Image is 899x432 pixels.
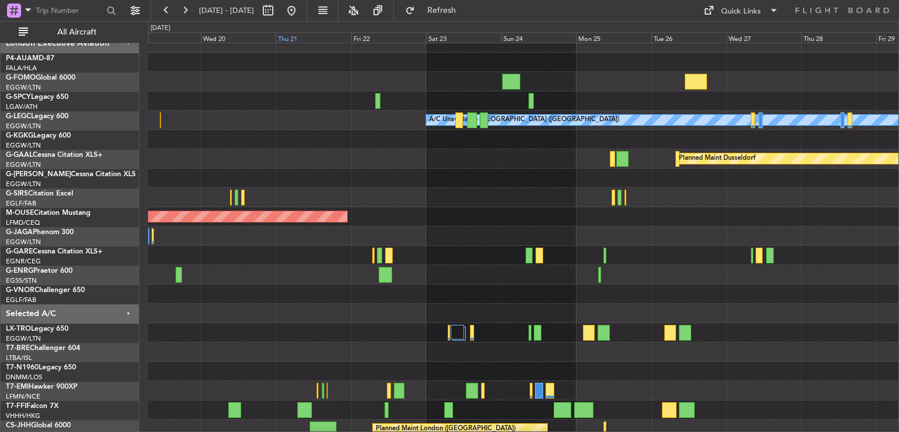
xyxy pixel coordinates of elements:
[6,55,32,62] span: P4-AUA
[6,383,77,390] a: T7-EMIHawker 900XP
[6,238,41,246] a: EGGW/LTN
[6,422,31,429] span: CS-JHH
[6,132,71,139] a: G-KGKGLegacy 600
[6,210,91,217] a: M-OUSECitation Mustang
[679,150,756,167] div: Planned Maint Dusseldorf
[6,171,71,178] span: G-[PERSON_NAME]
[6,276,37,285] a: EGSS/STN
[6,113,68,120] a: G-LEGCLegacy 600
[6,248,33,255] span: G-GARE
[6,364,76,371] a: T7-N1960Legacy 650
[400,1,470,20] button: Refresh
[6,64,37,73] a: FALA/HLA
[6,257,41,266] a: EGNR/CEG
[6,354,32,362] a: LTBA/ISL
[417,6,466,15] span: Refresh
[199,5,254,16] span: [DATE] - [DATE]
[6,218,40,227] a: LFMD/CEQ
[6,113,31,120] span: G-LEGC
[576,32,651,43] div: Mon 25
[6,392,40,401] a: LFMN/NCE
[6,210,34,217] span: M-OUSE
[6,345,80,352] a: T7-BREChallenger 604
[6,403,26,410] span: T7-FFI
[6,403,59,410] a: T7-FFIFalcon 7X
[6,160,41,169] a: EGGW/LTN
[6,190,28,197] span: G-SIRS
[6,364,39,371] span: T7-N1960
[6,268,33,275] span: G-ENRG
[6,296,36,304] a: EGLF/FAB
[6,383,29,390] span: T7-EMI
[201,32,276,43] div: Wed 20
[6,287,85,294] a: G-VNORChallenger 650
[698,1,784,20] button: Quick Links
[126,32,201,43] div: Tue 19
[6,190,73,197] a: G-SIRSCitation Excel
[13,23,127,42] button: All Aircraft
[726,32,801,43] div: Wed 27
[6,345,30,352] span: T7-BRE
[6,334,41,343] a: EGGW/LTN
[501,32,576,43] div: Sun 24
[721,6,761,18] div: Quick Links
[276,32,351,43] div: Thu 21
[6,55,54,62] a: P4-AUAMD-87
[30,28,123,36] span: All Aircraft
[6,412,40,420] a: VHHH/HKG
[6,325,31,332] span: LX-TRO
[6,74,36,81] span: G-FOMO
[426,32,501,43] div: Sat 23
[6,229,33,236] span: G-JAGA
[6,152,33,159] span: G-GAAL
[150,23,170,33] div: [DATE]
[6,141,41,150] a: EGGW/LTN
[6,152,102,159] a: G-GAALCessna Citation XLS+
[651,32,726,43] div: Tue 26
[6,229,74,236] a: G-JAGAPhenom 300
[6,83,41,92] a: EGGW/LTN
[6,74,76,81] a: G-FOMOGlobal 6000
[6,373,42,382] a: DNMM/LOS
[36,2,103,19] input: Trip Number
[6,248,102,255] a: G-GARECessna Citation XLS+
[6,268,73,275] a: G-ENRGPraetor 600
[6,180,41,188] a: EGGW/LTN
[801,32,876,43] div: Thu 28
[6,94,68,101] a: G-SPCYLegacy 650
[6,102,37,111] a: LGAV/ATH
[6,325,68,332] a: LX-TROLegacy 650
[351,32,426,43] div: Fri 22
[6,422,71,429] a: CS-JHHGlobal 6000
[6,132,33,139] span: G-KGKG
[6,171,136,178] a: G-[PERSON_NAME]Cessna Citation XLS
[6,287,35,294] span: G-VNOR
[6,122,41,131] a: EGGW/LTN
[429,111,619,129] div: A/C Unavailable [GEOGRAPHIC_DATA] ([GEOGRAPHIC_DATA])
[6,199,36,208] a: EGLF/FAB
[6,94,31,101] span: G-SPCY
